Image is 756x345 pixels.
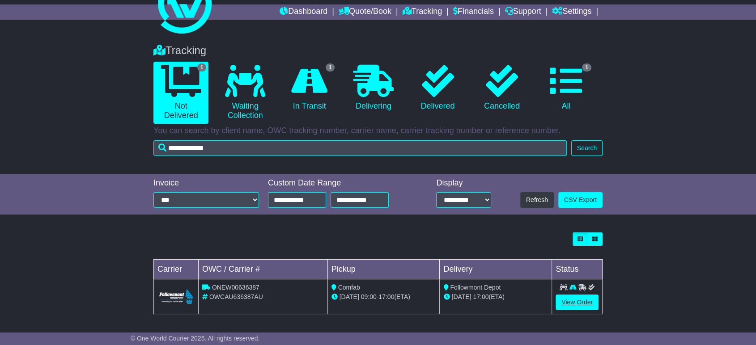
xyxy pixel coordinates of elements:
td: Status [552,260,603,279]
a: Settings [552,4,591,20]
div: Tracking [149,44,607,57]
span: ONEW00636387 [212,284,259,291]
a: View Order [556,295,599,310]
span: [DATE] [340,293,359,300]
span: 09:00 [361,293,377,300]
div: Custom Date Range [268,178,412,188]
span: OWCAU636387AU [209,293,263,300]
span: 1 [326,63,335,72]
div: Invoice [153,178,259,188]
a: Delivering [346,62,401,114]
a: 1 In Transit [282,62,337,114]
span: 17:00 [378,293,394,300]
span: Comfab [338,284,360,291]
a: Waiting Collection [217,62,272,124]
span: 17:00 [473,293,488,300]
td: Carrier [154,260,199,279]
a: Quote/Book [339,4,391,20]
span: Followmont Depot [450,284,501,291]
td: OWC / Carrier # [199,260,328,279]
div: - (ETA) [331,292,436,302]
div: Display [436,178,491,188]
button: Refresh [520,192,554,208]
span: 1 [582,63,591,72]
button: Search [571,140,603,156]
img: Followmont_Transport.png [159,289,193,304]
p: You can search by client name, OWC tracking number, carrier name, carrier tracking number or refe... [153,126,603,136]
a: Tracking [403,4,442,20]
a: Dashboard [280,4,327,20]
a: CSV Export [558,192,603,208]
a: Support [505,4,541,20]
a: Financials [453,4,494,20]
div: (ETA) [443,292,548,302]
a: Delivered [410,62,465,114]
span: 1 [197,63,207,72]
td: Delivery [440,260,552,279]
a: Cancelled [474,62,529,114]
a: 1 All [539,62,594,114]
td: Pickup [327,260,440,279]
span: © One World Courier 2025. All rights reserved. [131,335,260,342]
span: [DATE] [451,293,471,300]
a: 1 Not Delivered [153,62,208,124]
